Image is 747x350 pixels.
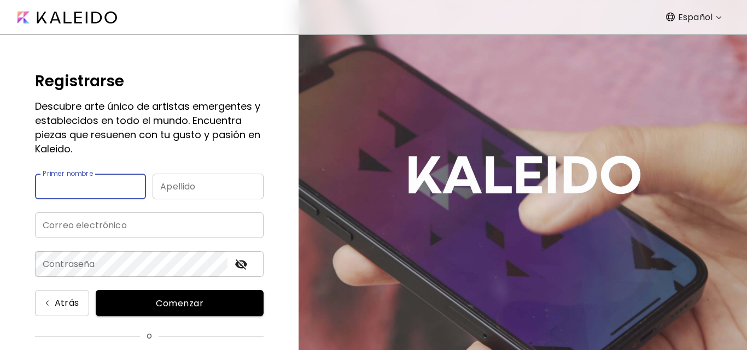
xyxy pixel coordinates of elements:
div: Español [669,9,726,26]
h5: Registrarse [35,70,124,93]
p: o [147,329,152,342]
h5: Descubre arte único de artistas emergentes y establecidos en todo el mundo. Encuentra piezas que ... [35,99,264,156]
button: toggle password visibility [232,255,250,274]
img: Kaleido [17,11,117,23]
p: Atrás [55,296,79,310]
button: Atrás [35,290,89,316]
span: Comenzar [109,298,250,309]
img: Language [666,13,675,21]
button: Comenzar [96,290,264,316]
